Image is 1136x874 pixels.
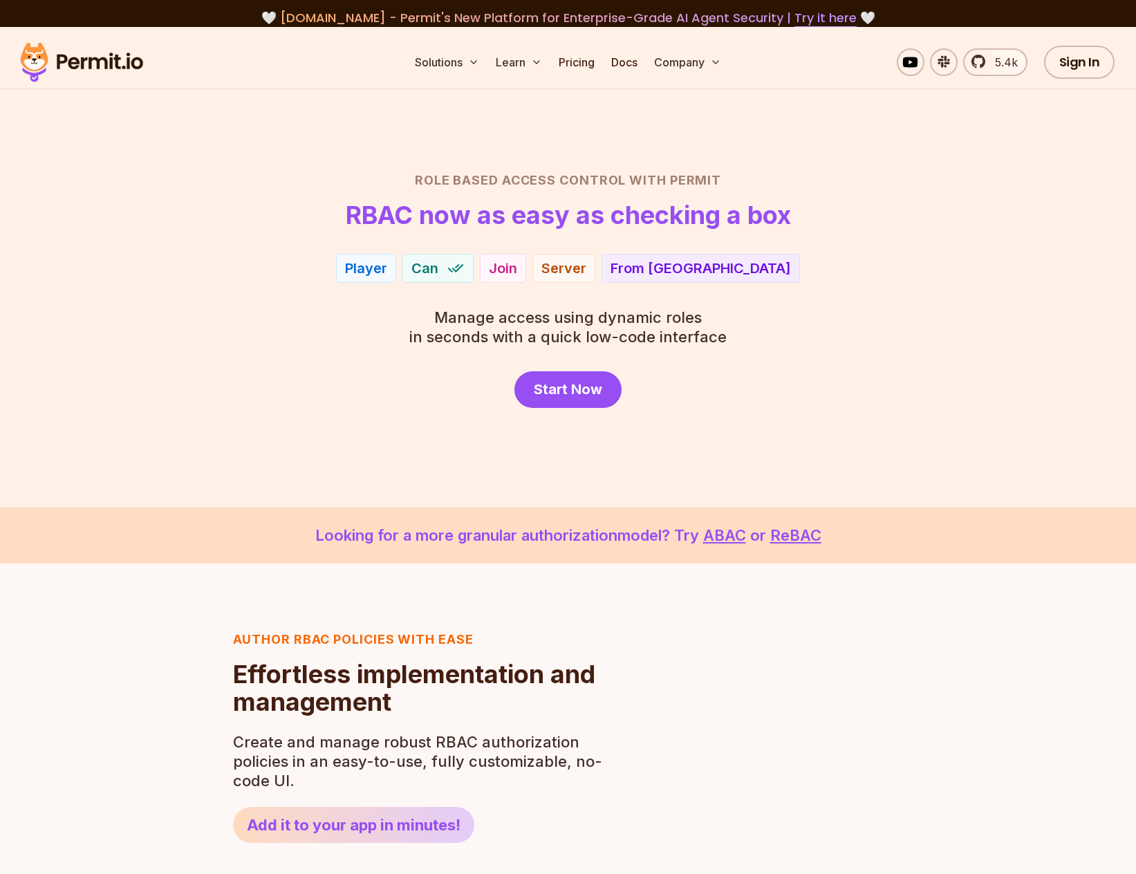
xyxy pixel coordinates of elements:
div: Server [541,259,586,278]
img: Permit logo [14,39,149,86]
a: Docs [606,48,643,76]
a: ReBAC [770,526,821,544]
h1: RBAC now as easy as checking a box [346,201,791,229]
div: Player [345,259,387,278]
button: Company [649,48,727,76]
h3: Author RBAC POLICIES with EASE [233,630,611,649]
a: Add it to your app in minutes! [233,807,474,843]
button: Learn [490,48,548,76]
button: Solutions [409,48,485,76]
h2: Role Based Access Control [84,171,1052,190]
p: in seconds with a quick low-code interface [409,308,727,346]
a: Pricing [553,48,600,76]
span: Manage access using dynamic roles [409,308,727,327]
div: 🤍 🤍 [33,8,1103,28]
p: Create and manage robust RBAC authorization policies in an easy-to-use, fully customizable, no-co... [233,732,611,790]
span: Can [411,259,438,278]
span: with Permit [629,171,721,190]
span: Start Now [534,380,602,399]
h2: Effortless implementation and management [233,660,611,716]
p: Looking for a more granular authorization model? Try or [33,524,1103,547]
a: 5.4k [963,48,1027,76]
a: Try it here [794,9,857,27]
span: [DOMAIN_NAME] - Permit's New Platform for Enterprise-Grade AI Agent Security | [280,9,857,26]
div: From [GEOGRAPHIC_DATA] [611,259,791,278]
a: Sign In [1044,46,1115,79]
span: 5.4k [987,54,1018,71]
div: Join [489,259,517,278]
a: ABAC [703,526,746,544]
a: Start Now [514,371,622,408]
